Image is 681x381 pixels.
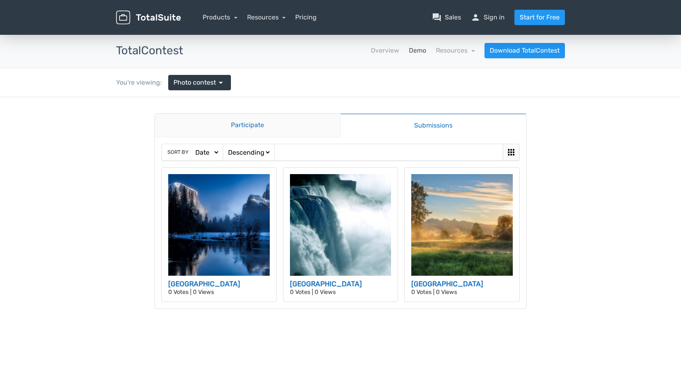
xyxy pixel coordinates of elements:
[290,192,391,198] p: 0 Votes | 0 Views
[168,77,270,179] img: yellowstone-national-park-1581879_1920-512x512.jpg
[409,46,426,55] a: Demo
[283,70,398,205] a: [GEOGRAPHIC_DATA] 0 Votes | 0 Views
[404,70,520,205] a: [GEOGRAPHIC_DATA] 0 Votes | 0 Views
[514,10,565,25] a: Start for Free
[247,13,286,21] a: Resources
[216,78,226,87] span: arrow_drop_down
[203,13,237,21] a: Products
[432,13,442,22] span: question_answer
[161,70,277,205] a: [GEOGRAPHIC_DATA] 0 Votes | 0 Views
[411,192,513,198] p: 0 Votes | 0 Views
[116,78,168,87] div: You're viewing:
[295,13,317,22] a: Pricing
[432,13,461,22] a: question_answerSales
[290,182,391,192] h3: [GEOGRAPHIC_DATA]
[471,13,505,22] a: personSign in
[167,51,188,59] span: Sort by
[173,78,216,87] span: Photo contest
[436,47,475,54] a: Resources
[371,46,399,55] a: Overview
[155,17,340,40] a: Participate
[290,77,391,179] img: niagara-falls-218591_1920-512x512.jpg
[168,75,231,90] a: Photo contest arrow_drop_down
[116,45,183,57] h3: TotalContest
[411,182,513,192] h3: [GEOGRAPHIC_DATA]
[340,16,527,40] a: Submissions
[484,43,565,58] a: Download TotalContest
[168,192,270,198] p: 0 Votes | 0 Views
[411,77,513,179] img: british-columbia-3787200_1920-512x512.jpg
[116,11,181,25] img: TotalSuite for WordPress
[471,13,480,22] span: person
[168,182,270,192] h3: [GEOGRAPHIC_DATA]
